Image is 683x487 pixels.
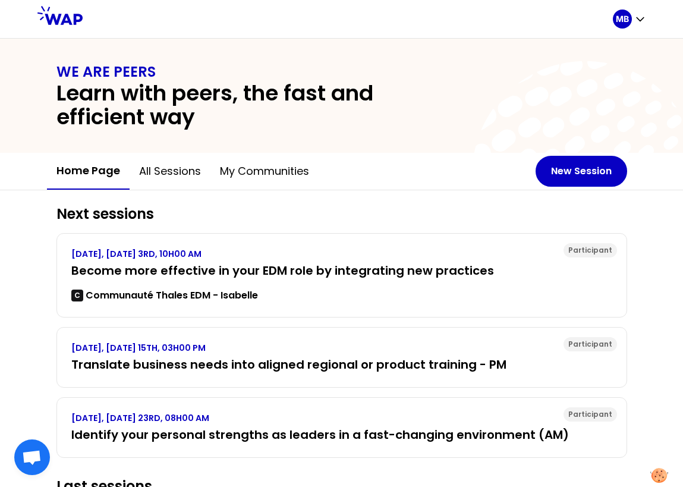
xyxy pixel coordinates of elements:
div: Participant [564,243,617,257]
h2: Next sessions [56,205,627,224]
h3: Translate business needs into aligned regional or product training - PM [71,356,612,373]
button: All sessions [130,153,210,189]
h3: Identify your personal strengths as leaders in a fast-changing environment (AM) [71,426,612,443]
p: [DATE], [DATE] 23RD, 08H00 AM [71,412,612,424]
h3: Become more effective in your EDM role by integrating new practices [71,262,612,279]
a: [DATE], [DATE] 3RD, 10H00 AMBecome more effective in your EDM role by integrating new practicesCC... [71,248,612,303]
a: Ouvrir le chat [14,439,50,475]
p: [DATE], [DATE] 15TH, 03H00 PM [71,342,612,354]
a: [DATE], [DATE] 15TH, 03H00 PMTranslate business needs into aligned regional or product training - PM [71,342,612,373]
p: [DATE], [DATE] 3RD, 10H00 AM [71,248,612,260]
div: Participant [564,337,617,351]
button: My communities [210,153,319,189]
button: New Session [536,156,627,187]
button: Home page [47,153,130,190]
p: C [74,291,80,300]
p: MB [616,13,629,25]
h1: WE ARE PEERS [56,62,627,81]
p: Communauté Thales EDM - Isabelle [86,288,258,303]
div: Participant [564,407,617,422]
button: MB [613,10,646,29]
h2: Learn with peers, the fast and efficient way [56,81,456,129]
a: [DATE], [DATE] 23RD, 08H00 AMIdentify your personal strengths as leaders in a fast-changing envir... [71,412,612,443]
